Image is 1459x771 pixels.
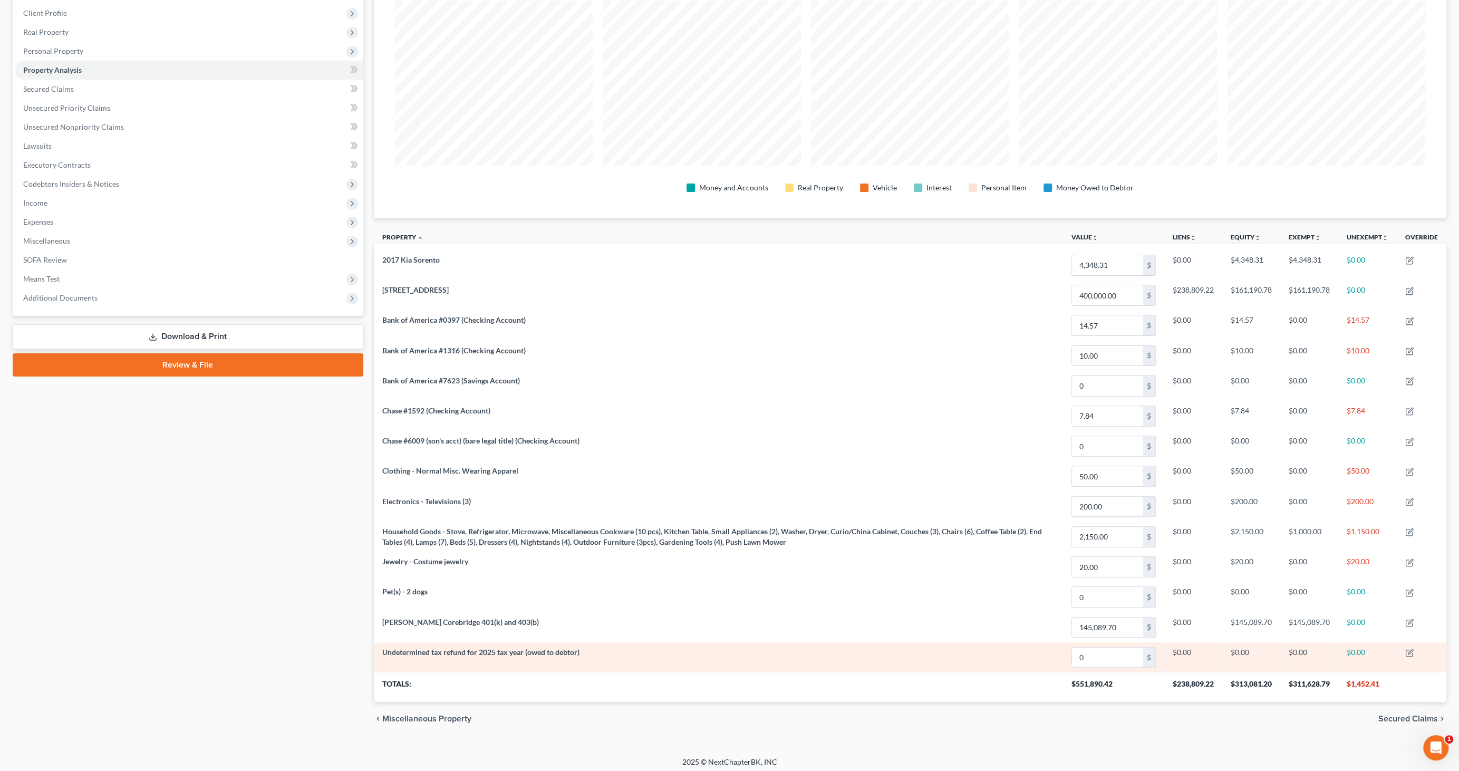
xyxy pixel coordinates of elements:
span: 2017 Kia Sorento [382,255,440,264]
span: Bank of America #1316 (Checking Account) [382,346,526,355]
td: $10.00 [1338,341,1397,371]
input: 0.00 [1072,648,1143,668]
div: Money and Accounts [699,182,768,193]
div: $ [1143,466,1155,486]
span: SOFA Review [23,255,67,264]
button: Secured Claims chevron_right [1378,715,1446,723]
span: Household Goods - Stove, Refrigerator, Microwave, Miscellaneous Cookware (10 pcs), Kitchen Table,... [382,527,1042,546]
button: chevron_left Miscellaneous Property [374,715,471,723]
td: $238,809.22 [1164,281,1222,311]
a: Property Analysis [15,61,363,80]
td: $161,190.78 [1280,281,1338,311]
input: 0.00 [1072,557,1143,577]
td: $4,348.31 [1280,250,1338,280]
td: $7.84 [1338,401,1397,431]
input: 0.00 [1072,406,1143,426]
div: Real Property [798,182,843,193]
span: Personal Property [23,46,83,55]
i: unfold_more [1092,235,1098,241]
a: Valueunfold_more [1071,233,1098,241]
a: Secured Claims [15,80,363,99]
td: $1,150.00 [1338,522,1397,552]
td: $200.00 [1338,491,1397,522]
div: $ [1143,406,1155,426]
td: $1,000.00 [1280,522,1338,552]
span: Unsecured Nonpriority Claims [23,122,124,131]
a: Unsecured Priority Claims [15,99,363,118]
td: $7.84 [1222,401,1280,431]
a: Download & Print [13,324,363,349]
a: Property expand_less [382,233,423,241]
input: 0.00 [1072,436,1143,456]
th: $311,628.79 [1280,672,1338,702]
div: Vehicle [873,182,897,193]
td: $0.00 [1280,491,1338,522]
td: $0.00 [1280,431,1338,461]
td: $4,348.31 [1222,250,1280,280]
a: Unsecured Nonpriority Claims [15,118,363,137]
td: $50.00 [1222,461,1280,491]
span: Chase #6009 (son's acct) (bare legal title) (Checking Account) [382,436,579,445]
div: $ [1143,587,1155,607]
td: $145,089.70 [1280,612,1338,642]
td: $0.00 [1164,491,1222,522]
td: $0.00 [1222,431,1280,461]
span: [STREET_ADDRESS] [382,285,449,294]
span: Bank of America #7623 (Savings Account) [382,376,520,385]
span: 1 [1445,735,1453,744]
th: $313,081.20 [1222,672,1280,702]
a: Liensunfold_more [1173,233,1196,241]
td: $0.00 [1164,401,1222,431]
td: $0.00 [1338,431,1397,461]
th: $1,452.41 [1338,672,1397,702]
input: 0.00 [1072,255,1143,275]
a: Executory Contracts [15,156,363,175]
th: $551,890.42 [1063,672,1164,702]
td: $0.00 [1222,582,1280,612]
span: Clothing - Normal Misc. Wearing Apparel [382,466,518,475]
td: $0.00 [1338,582,1397,612]
td: $0.00 [1222,371,1280,401]
span: Unsecured Priority Claims [23,103,110,112]
td: $0.00 [1164,371,1222,401]
th: $238,809.22 [1164,672,1222,702]
td: $0.00 [1164,341,1222,371]
td: $0.00 [1280,371,1338,401]
td: $0.00 [1164,431,1222,461]
td: $20.00 [1222,552,1280,582]
span: [PERSON_NAME] Corebridge 401(k) and 403(b) [382,618,539,627]
span: Income [23,198,47,207]
iframe: Intercom live chat [1423,735,1448,760]
div: $ [1143,285,1155,305]
td: $20.00 [1338,552,1397,582]
td: $10.00 [1222,341,1280,371]
div: $ [1143,376,1155,396]
span: Additional Documents [23,293,98,302]
span: Electronics - Televisions (3) [382,497,471,506]
div: Interest [926,182,952,193]
a: Exemptunfold_more [1289,233,1321,241]
td: $0.00 [1164,522,1222,552]
span: Client Profile [23,8,67,17]
a: Review & File [13,353,363,377]
span: Expenses [23,217,53,226]
span: Secured Claims [1378,715,1438,723]
td: $2,150.00 [1222,522,1280,552]
td: $0.00 [1280,582,1338,612]
input: 0.00 [1072,346,1143,366]
span: Undetermined tax refund for 2025 tax year (owed to debtor) [382,648,579,657]
div: $ [1143,255,1155,275]
span: Miscellaneous Property [382,715,471,723]
span: Executory Contracts [23,160,91,169]
td: $0.00 [1164,642,1222,672]
td: $0.00 [1280,401,1338,431]
span: Secured Claims [23,84,74,93]
div: Money Owed to Debtor [1056,182,1134,193]
i: unfold_more [1190,235,1196,241]
td: $14.57 [1338,311,1397,341]
th: Totals: [374,672,1063,702]
div: $ [1143,648,1155,668]
span: Miscellaneous [23,236,70,245]
td: $0.00 [1338,642,1397,672]
div: Personal Item [981,182,1027,193]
